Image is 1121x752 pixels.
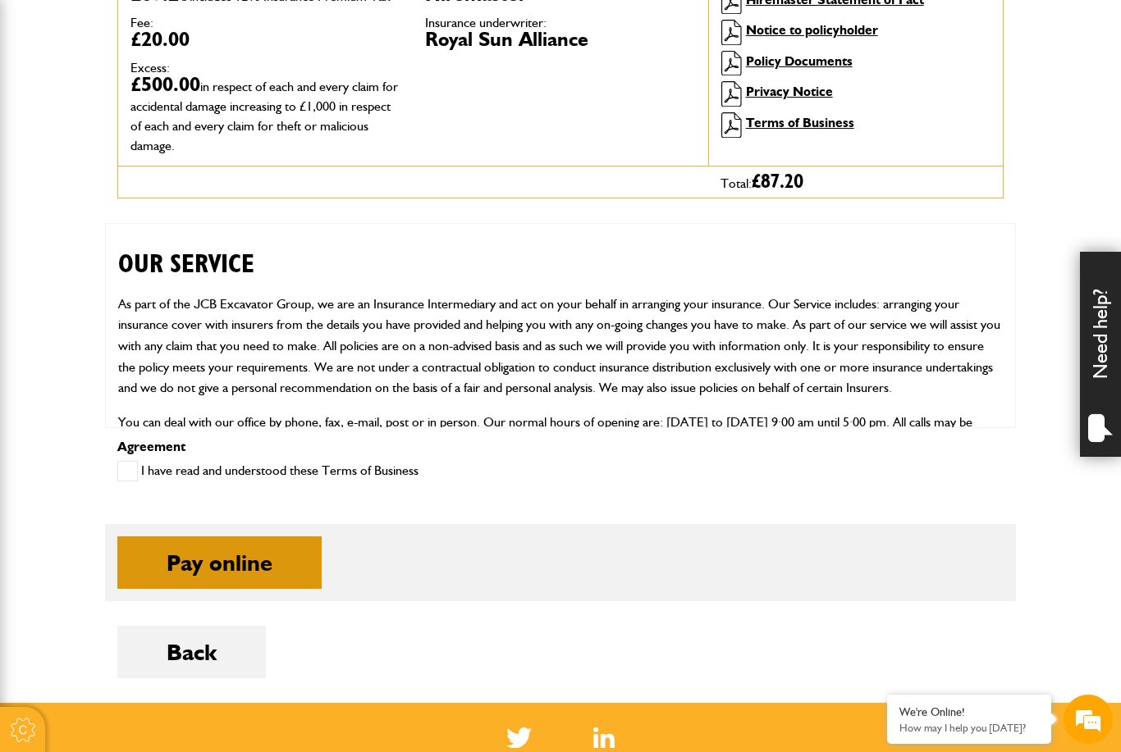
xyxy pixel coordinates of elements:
label: I have read and understood these Terms of Business [117,461,419,481]
p: Agreement [117,440,1004,453]
input: Enter your phone number [21,248,300,285]
span: in respect of each and every claim for accidental damage increasing to £1,000 in respect of each ... [130,79,398,153]
dd: £20.00 [130,30,400,49]
h2: OUR SERVICE [118,224,1003,280]
em: Start Chat [223,505,298,527]
span: 87.20 [761,172,803,192]
button: Pay online [117,536,322,589]
p: You can deal with our office by phone, fax, e-mail, post or in person. Our normal hours of openin... [118,412,1003,453]
dt: Insurance underwriter: [425,16,695,30]
div: Chat with us now [85,92,276,113]
a: LinkedIn [593,727,615,748]
div: Total: [708,166,1003,198]
a: Notice to policyholder [746,22,878,38]
div: Minimize live chat window [269,8,309,48]
img: Linked In [593,727,615,748]
img: d_20077148190_company_1631870298795_20077148190 [28,91,69,114]
input: Enter your email address [21,200,300,236]
input: Enter your last name [21,152,300,188]
dd: Royal Sun Alliance [425,30,695,49]
dt: Fee: [130,16,400,30]
textarea: Type your message and hit 'Enter' [21,297,300,491]
a: Privacy Notice [746,84,833,99]
dd: £500.00 [130,75,400,153]
a: Terms of Business [746,115,854,130]
button: Back [117,626,266,678]
a: Policy Documents [746,53,853,69]
img: Twitter [506,727,532,748]
span: £ [752,172,803,192]
p: As part of the JCB Excavator Group, we are an Insurance Intermediary and act on your behalf in ar... [118,294,1003,399]
p: How may I help you today? [899,722,1039,734]
div: Need help? [1080,252,1121,457]
dt: Excess: [130,62,400,75]
div: We're Online! [899,705,1039,719]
